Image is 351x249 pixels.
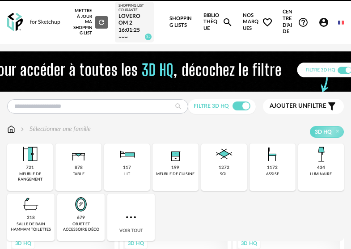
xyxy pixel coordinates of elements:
[220,172,228,177] div: sol
[68,143,89,165] img: Table.png
[116,143,138,165] img: Literie.png
[19,125,26,134] img: svg+xml;base64,PHN2ZyB3aWR0aD0iMTYiIGhlaWdodD0iMTYiIHZpZXdCb3g9IjAgMCAxNiAxNiIgZmlsbD0ibm9uZSIgeG...
[60,222,102,232] div: objet et accessoire déco
[145,34,152,40] span: 35
[213,143,235,165] img: Sol.png
[315,128,332,135] span: 3D HQ
[263,99,344,114] button: Ajouter unfiltre Filter icon
[7,13,23,31] img: OXP
[318,17,333,28] span: Account Circle icon
[7,125,15,134] img: svg+xml;base64,PHN2ZyB3aWR0aD0iMTYiIGhlaWdodD0iMTciIHZpZXdCb3g9IjAgMCAxNiAxNyIgZmlsbD0ibm9uZSIgeG...
[270,102,326,110] span: filtre
[70,194,92,215] img: Miroir.png
[118,4,150,41] a: Shopping List courante Loveroom 2 16:01:25~~~ 35
[20,194,42,215] img: Salle%20de%20bain.png
[310,143,332,165] img: Luminaire.png
[318,17,329,28] span: Account Circle icon
[10,222,52,232] div: salle de bain hammam toilettes
[267,165,278,171] div: 1172
[118,13,150,41] div: Loveroom 2 16:01:25~~~
[219,165,229,171] div: 1272
[10,172,50,182] div: meuble de rangement
[75,165,83,171] div: 878
[156,172,195,177] div: meuble de cuisine
[19,125,91,134] div: Sélectionner une famille
[317,165,325,171] div: 434
[310,172,332,177] div: luminaire
[124,210,138,224] img: more.7b13dc1.svg
[71,8,108,36] div: Mettre à jour ma Shopping List
[266,172,279,177] div: assise
[222,17,233,28] span: Magnify icon
[123,165,131,171] div: 117
[73,172,85,177] div: table
[118,4,150,13] div: Shopping List courante
[262,17,273,28] span: Heart Outline icon
[27,215,35,221] div: 218
[270,103,307,109] span: Ajouter un
[26,165,34,171] div: 721
[283,9,308,35] span: Centre d'aideHelp Circle Outline icon
[326,101,337,112] span: Filter icon
[338,20,344,25] img: fr
[97,20,106,24] span: Refresh icon
[30,19,60,26] div: for Sketchup
[124,172,130,177] div: lit
[77,215,85,221] div: 679
[165,143,186,165] img: Rangement.png
[107,194,155,241] div: Voir tout
[298,17,309,28] span: Help Circle Outline icon
[262,143,283,165] img: Assise.png
[194,103,229,109] span: Filtre 3D HQ
[19,143,41,165] img: Meuble%20de%20rangement.png
[171,165,179,171] div: 199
